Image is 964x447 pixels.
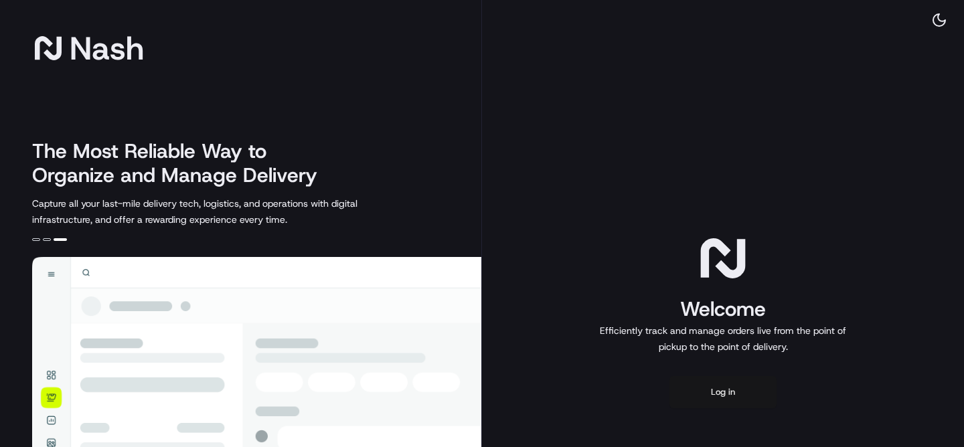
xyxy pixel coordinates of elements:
[70,35,144,62] span: Nash
[594,323,852,355] p: Efficiently track and manage orders live from the point of pickup to the point of delivery.
[669,376,777,408] button: Log in
[32,139,332,187] h2: The Most Reliable Way to Organize and Manage Delivery
[594,296,852,323] h1: Welcome
[32,195,418,228] p: Capture all your last-mile delivery tech, logistics, and operations with digital infrastructure, ...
